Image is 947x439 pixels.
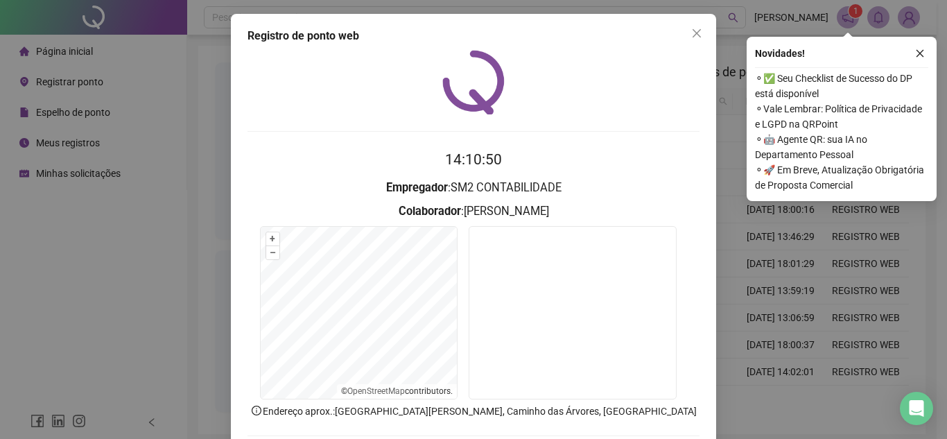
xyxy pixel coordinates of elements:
[266,232,279,246] button: +
[915,49,925,58] span: close
[755,162,928,193] span: ⚬ 🚀 Em Breve, Atualização Obrigatória de Proposta Comercial
[247,28,700,44] div: Registro de ponto web
[347,386,405,396] a: OpenStreetMap
[686,22,708,44] button: Close
[247,179,700,197] h3: : SM2 CONTABILIDADE
[755,101,928,132] span: ⚬ Vale Lembrar: Política de Privacidade e LGPD na QRPoint
[341,386,453,396] li: © contributors.
[386,181,448,194] strong: Empregador
[755,71,928,101] span: ⚬ ✅ Seu Checklist de Sucesso do DP está disponível
[445,151,502,168] time: 14:10:50
[691,28,702,39] span: close
[900,392,933,425] div: Open Intercom Messenger
[266,246,279,259] button: –
[442,50,505,114] img: QRPoint
[755,132,928,162] span: ⚬ 🤖 Agente QR: sua IA no Departamento Pessoal
[247,203,700,221] h3: : [PERSON_NAME]
[250,404,263,417] span: info-circle
[247,404,700,419] p: Endereço aprox. : [GEOGRAPHIC_DATA][PERSON_NAME], Caminho das Árvores, [GEOGRAPHIC_DATA]
[399,205,461,218] strong: Colaborador
[755,46,805,61] span: Novidades !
